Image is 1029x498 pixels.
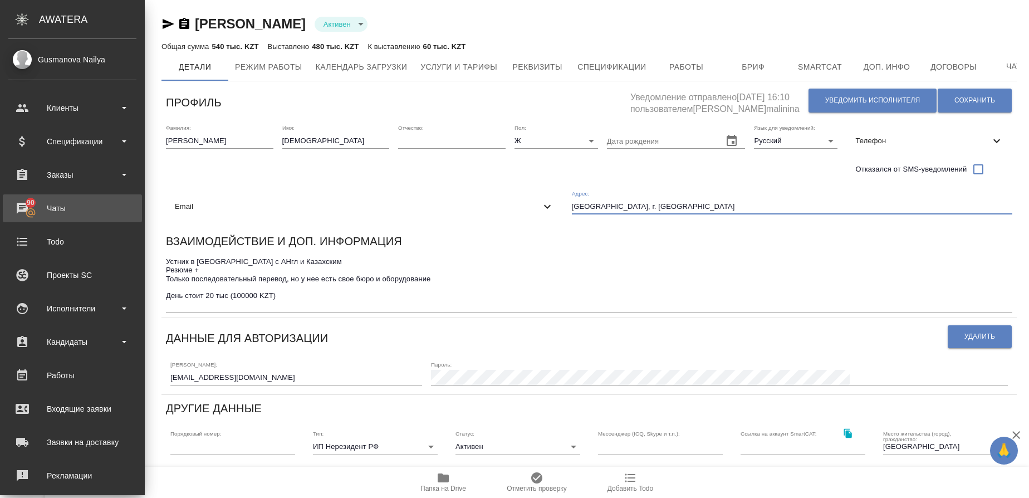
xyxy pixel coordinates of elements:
[572,191,589,196] label: Адрес:
[964,332,995,341] span: Удалить
[511,60,564,74] span: Реквизиты
[3,462,142,490] a: Рекламации
[8,334,136,350] div: Кандидаты
[420,60,497,74] span: Услуги и тарифы
[793,60,847,74] span: Smartcat
[514,125,526,130] label: Пол:
[754,125,815,130] label: Язык для уведомлений:
[170,431,221,437] label: Порядковый номер:
[3,261,142,289] a: Проекты SC
[514,133,598,149] div: Ж
[166,399,262,417] h6: Другие данные
[507,485,566,492] span: Отметить проверку
[948,325,1012,348] button: Удалить
[8,133,136,150] div: Спецификации
[166,125,191,130] label: Фамилия:
[584,467,677,498] button: Добавить Todo
[455,439,580,455] div: Активен
[168,60,222,74] span: Детали
[577,60,646,74] span: Спецификации
[3,395,142,423] a: Входящие заявки
[312,42,359,51] p: 480 тыс. KZT
[166,94,222,111] h6: Профиль
[320,19,354,29] button: Активен
[175,201,541,212] span: Email
[166,257,1012,309] textarea: Устник в [GEOGRAPHIC_DATA] с АНгл и Казахским Резюме + Только последовательный перевод, но у нее ...
[161,17,175,31] button: Скопировать ссылку для ЯМессенджера
[235,60,302,74] span: Режим работы
[994,439,1013,462] span: 🙏
[598,431,680,437] label: Мессенджер (ICQ, Skype и т.п.):
[490,467,584,498] button: Отметить проверку
[8,53,136,66] div: Gusmanova Nailya
[268,42,312,51] p: Выставлено
[420,485,466,492] span: Папка на Drive
[855,164,967,175] span: Отказался от SMS-уведомлений
[396,467,490,498] button: Папка на Drive
[166,329,328,347] h6: Данные для авторизации
[178,17,191,31] button: Скопировать ссылку
[3,194,142,222] a: 90Чаты
[846,129,1012,153] div: Телефон
[855,135,990,147] span: Телефон
[170,362,217,367] label: [PERSON_NAME]:
[212,42,258,51] p: 540 тыс. KZT
[8,367,136,384] div: Работы
[367,42,423,51] p: К выставлению
[808,89,937,113] button: Уведомить исполнителя
[8,167,136,183] div: Заказы
[455,431,474,437] label: Статус:
[8,401,136,417] div: Входящие заявки
[161,42,212,51] p: Общая сумма
[8,467,136,484] div: Рекламации
[954,96,995,105] span: Сохранить
[938,89,1012,113] button: Сохранить
[20,197,41,208] span: 90
[660,60,713,74] span: Работы
[423,42,466,51] p: 60 тыс. KZT
[315,17,367,32] div: Активен
[741,431,817,437] label: Ссылка на аккаунт SmartCAT:
[883,431,977,442] label: Место жительства (город), гражданство:
[398,125,424,130] label: Отчество:
[860,60,914,74] span: Доп. инфо
[927,60,981,74] span: Договоры
[836,422,859,445] button: Скопировать ссылку
[8,267,136,284] div: Проекты SC
[607,485,653,492] span: Добавить Todo
[990,437,1018,465] button: 🙏
[630,86,808,115] h5: Уведомление отправлено [DATE] 16:10 пользователем [PERSON_NAME]malinina
[754,133,837,149] div: Русский
[8,434,136,451] div: Заявки на доставку
[3,362,142,389] a: Работы
[825,96,920,105] span: Уведомить исполнителя
[3,228,142,256] a: Todo
[313,439,438,455] div: ИП Нерезидент РФ
[8,100,136,116] div: Клиенты
[727,60,780,74] span: Бриф
[431,362,452,367] label: Пароль:
[166,194,563,219] div: Email
[195,16,306,31] a: [PERSON_NAME]
[8,300,136,317] div: Исполнители
[313,431,324,437] label: Тип:
[282,125,295,130] label: Имя:
[166,232,402,250] h6: Взаимодействие и доп. информация
[3,428,142,456] a: Заявки на доставку
[8,233,136,250] div: Todo
[8,200,136,217] div: Чаты
[316,60,408,74] span: Календарь загрузки
[39,8,145,31] div: AWATERA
